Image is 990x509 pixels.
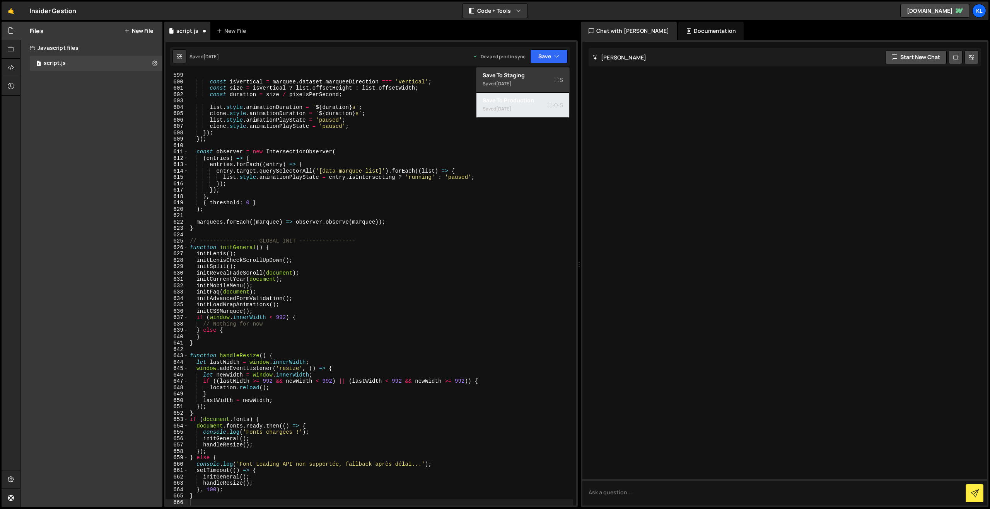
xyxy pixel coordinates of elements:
[166,346,188,353] div: 642
[678,22,744,40] div: Documentation
[166,232,188,238] div: 624
[476,93,569,118] button: Save to ProductionS Saved[DATE]
[30,56,162,71] div: 16456/44570.js
[900,4,970,18] a: [DOMAIN_NAME]
[483,104,563,114] div: Saved
[496,105,511,112] div: [DATE]
[166,353,188,359] div: 643
[166,385,188,391] div: 648
[166,436,188,442] div: 656
[166,283,188,289] div: 632
[166,308,188,315] div: 636
[166,206,188,213] div: 620
[166,334,188,340] div: 640
[476,68,569,93] button: Save to StagingS Saved[DATE]
[166,136,188,143] div: 609
[473,53,526,60] div: Dev and prod in sync
[166,244,188,251] div: 626
[166,225,188,232] div: 623
[166,487,188,493] div: 664
[166,416,188,423] div: 653
[166,391,188,397] div: 649
[166,72,188,79] div: 599
[166,455,188,461] div: 659
[166,359,188,366] div: 644
[189,53,219,60] div: Saved
[496,80,511,87] div: [DATE]
[547,101,563,109] span: S
[166,104,188,111] div: 604
[166,270,188,277] div: 630
[166,378,188,385] div: 647
[166,238,188,244] div: 625
[166,448,188,455] div: 658
[203,53,219,60] div: [DATE]
[166,474,188,480] div: 662
[36,61,41,67] span: 1
[463,4,527,18] button: Code + Tools
[166,155,188,162] div: 612
[166,130,188,136] div: 608
[553,76,563,84] span: S
[176,27,198,35] div: script.js
[166,480,188,487] div: 663
[166,193,188,200] div: 618
[483,79,563,88] div: Saved
[166,98,188,104] div: 603
[581,22,677,40] div: Chat with [PERSON_NAME]
[166,263,188,270] div: 629
[166,110,188,117] div: 605
[166,276,188,283] div: 631
[166,442,188,448] div: 657
[124,28,153,34] button: New File
[166,174,188,181] div: 615
[166,314,188,321] div: 637
[166,187,188,193] div: 617
[166,295,188,302] div: 634
[166,410,188,417] div: 652
[166,143,188,149] div: 610
[483,97,563,104] div: Save to Production
[166,212,188,219] div: 621
[166,257,188,264] div: 628
[166,429,188,436] div: 655
[20,40,162,56] div: Javascript files
[217,27,249,35] div: New File
[166,200,188,206] div: 619
[166,321,188,327] div: 638
[166,461,188,468] div: 660
[166,289,188,295] div: 633
[166,499,188,506] div: 666
[166,168,188,175] div: 614
[166,340,188,346] div: 641
[166,327,188,334] div: 639
[885,50,947,64] button: Start new chat
[972,4,986,18] a: Kl
[166,423,188,429] div: 654
[30,27,44,35] h2: Files
[166,404,188,410] div: 651
[166,372,188,378] div: 646
[44,60,66,67] div: script.js
[530,49,568,63] button: Save
[2,2,20,20] a: 🤙
[483,71,563,79] div: Save to Staging
[166,79,188,85] div: 600
[166,123,188,130] div: 607
[166,365,188,372] div: 645
[166,161,188,168] div: 613
[166,181,188,187] div: 616
[166,467,188,474] div: 661
[30,6,76,15] div: Insider Gestion
[166,493,188,499] div: 665
[166,117,188,124] div: 606
[166,397,188,404] div: 650
[166,149,188,155] div: 611
[166,92,188,98] div: 602
[166,302,188,308] div: 635
[166,85,188,92] div: 601
[166,219,188,226] div: 622
[592,54,646,61] h2: [PERSON_NAME]
[166,251,188,257] div: 627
